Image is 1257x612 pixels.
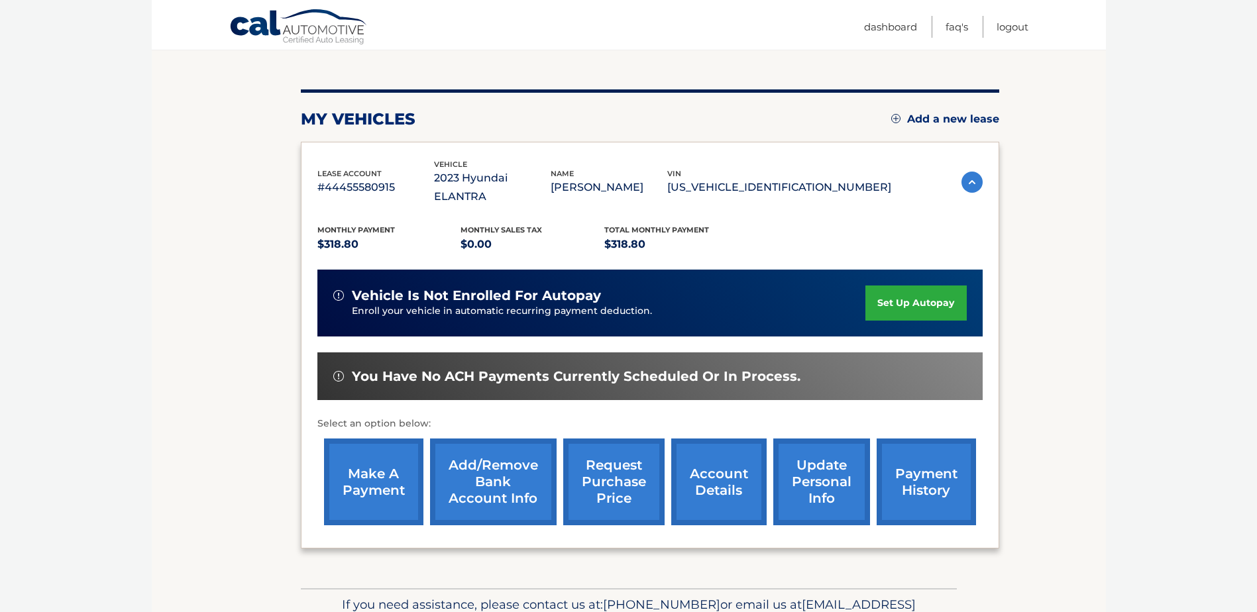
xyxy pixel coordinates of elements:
[961,172,983,193] img: accordion-active.svg
[563,438,665,525] a: request purchase price
[864,16,917,38] a: Dashboard
[317,416,983,432] p: Select an option below:
[317,225,395,234] span: Monthly Payment
[317,169,382,178] span: lease account
[877,438,976,525] a: payment history
[333,371,344,382] img: alert-white.svg
[671,438,767,525] a: account details
[551,169,574,178] span: name
[430,438,557,525] a: Add/Remove bank account info
[773,438,870,525] a: update personal info
[604,225,709,234] span: Total Monthly Payment
[997,16,1028,38] a: Logout
[434,169,551,206] p: 2023 Hyundai ELANTRA
[333,290,344,301] img: alert-white.svg
[891,113,999,126] a: Add a new lease
[604,235,748,254] p: $318.80
[229,9,368,47] a: Cal Automotive
[865,285,966,321] a: set up autopay
[551,178,667,197] p: [PERSON_NAME]
[317,178,434,197] p: #44455580915
[667,169,681,178] span: vin
[946,16,968,38] a: FAQ's
[891,114,901,123] img: add.svg
[461,235,604,254] p: $0.00
[667,178,891,197] p: [US_VEHICLE_IDENTIFICATION_NUMBER]
[301,109,415,129] h2: my vehicles
[352,287,601,304] span: vehicle is not enrolled for autopay
[317,235,461,254] p: $318.80
[352,368,800,385] span: You have no ACH payments currently scheduled or in process.
[324,438,423,525] a: make a payment
[461,225,542,234] span: Monthly sales Tax
[434,160,467,169] span: vehicle
[603,597,720,612] span: [PHONE_NUMBER]
[352,304,866,319] p: Enroll your vehicle in automatic recurring payment deduction.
